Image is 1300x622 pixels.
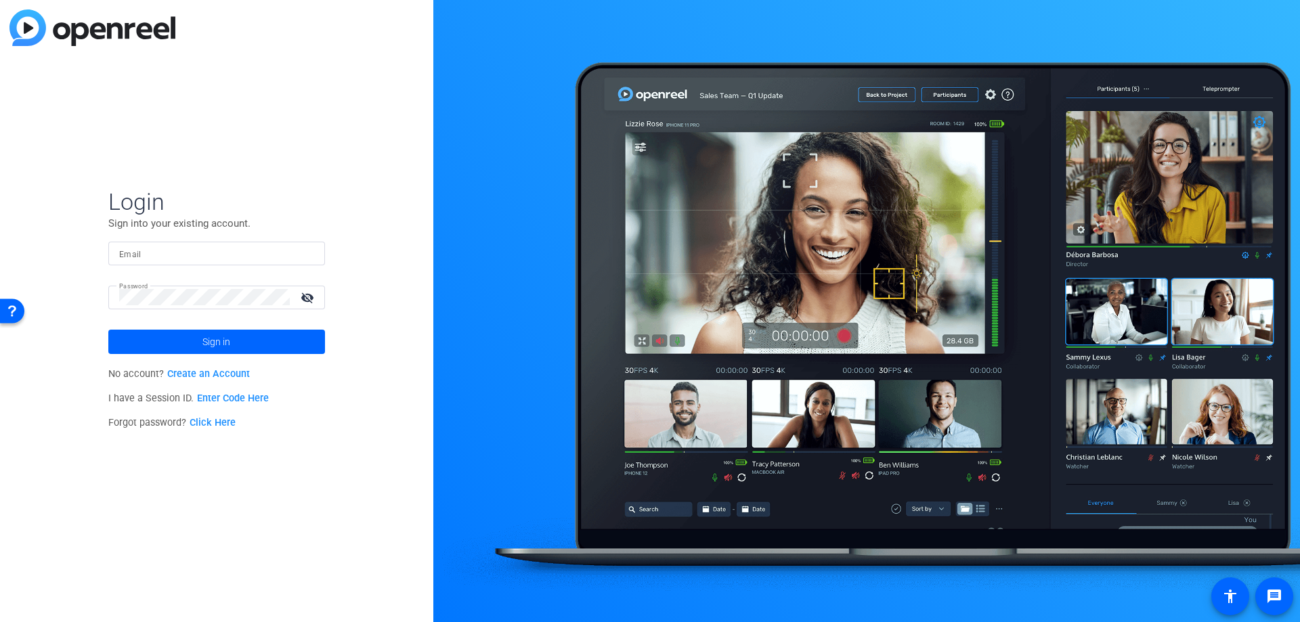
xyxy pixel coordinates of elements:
mat-icon: visibility_off [292,288,325,307]
span: I have a Session ID. [108,393,269,404]
mat-label: Password [119,282,148,290]
img: blue-gradient.svg [9,9,175,46]
span: No account? [108,368,250,380]
button: Sign in [108,330,325,354]
span: Login [108,187,325,216]
a: Enter Code Here [197,393,269,404]
a: Click Here [190,417,236,428]
mat-icon: message [1266,588,1282,604]
p: Sign into your existing account. [108,216,325,231]
mat-icon: accessibility [1222,588,1238,604]
span: Sign in [202,325,230,359]
span: Forgot password? [108,417,236,428]
a: Create an Account [167,368,250,380]
input: Enter Email Address [119,245,314,261]
mat-label: Email [119,250,142,259]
